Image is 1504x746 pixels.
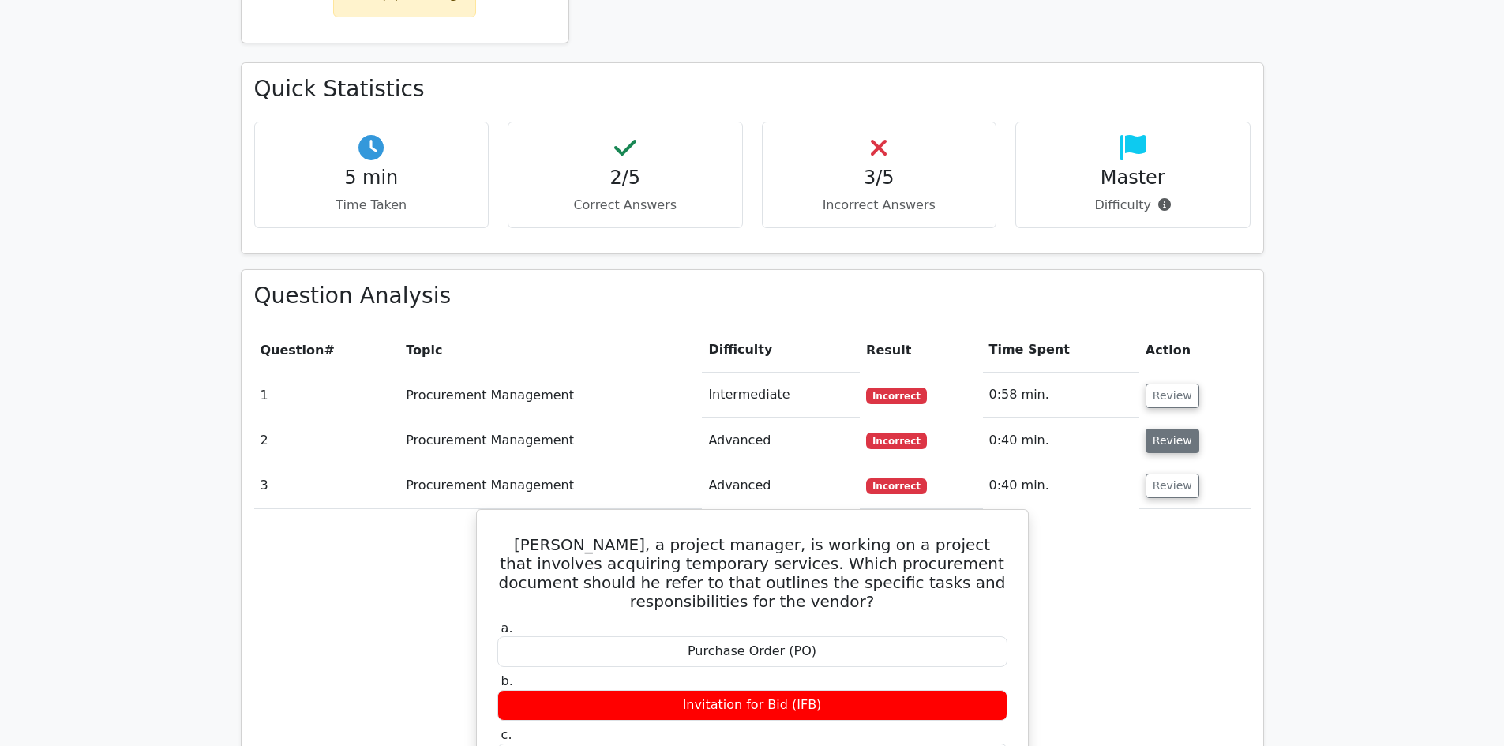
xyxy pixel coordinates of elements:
[866,433,927,448] span: Incorrect
[254,76,1251,103] h3: Quick Statistics
[268,196,476,215] p: Time Taken
[399,418,702,463] td: Procurement Management
[983,463,1139,508] td: 0:40 min.
[501,727,512,742] span: c.
[983,373,1139,418] td: 0:58 min.
[1146,429,1199,453] button: Review
[254,328,400,373] th: #
[501,620,513,635] span: a.
[497,636,1007,667] div: Purchase Order (PO)
[261,343,324,358] span: Question
[702,328,860,373] th: Difficulty
[775,196,984,215] p: Incorrect Answers
[254,373,400,418] td: 1
[866,478,927,494] span: Incorrect
[268,167,476,189] h4: 5 min
[254,418,400,463] td: 2
[497,690,1007,721] div: Invitation for Bid (IFB)
[399,463,702,508] td: Procurement Management
[399,328,702,373] th: Topic
[860,328,982,373] th: Result
[1146,384,1199,408] button: Review
[1146,474,1199,498] button: Review
[702,418,860,463] td: Advanced
[254,463,400,508] td: 3
[254,283,1251,309] h3: Question Analysis
[496,535,1009,611] h5: [PERSON_NAME], a project manager, is working on a project that involves acquiring temporary servi...
[501,673,513,688] span: b.
[1029,196,1237,215] p: Difficulty
[399,373,702,418] td: Procurement Management
[983,328,1139,373] th: Time Spent
[866,388,927,403] span: Incorrect
[775,167,984,189] h4: 3/5
[1139,328,1251,373] th: Action
[521,196,729,215] p: Correct Answers
[702,373,860,418] td: Intermediate
[983,418,1139,463] td: 0:40 min.
[1029,167,1237,189] h4: Master
[702,463,860,508] td: Advanced
[521,167,729,189] h4: 2/5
